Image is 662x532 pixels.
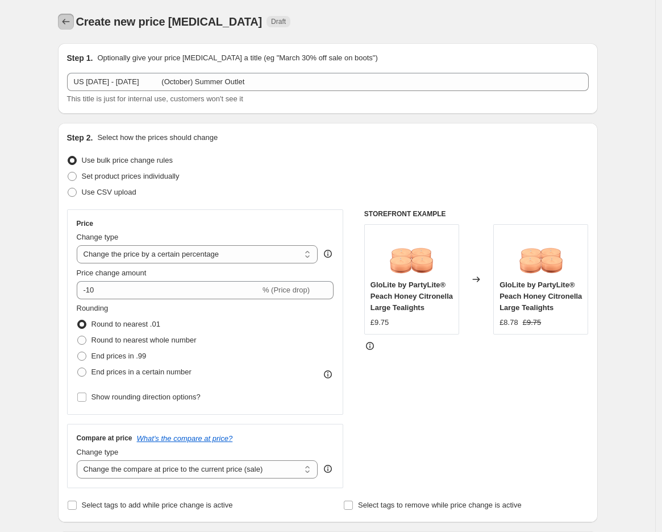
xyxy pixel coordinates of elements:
div: £8.78 [499,317,518,328]
span: Create new price [MEDICAL_DATA] [76,15,263,28]
p: Optionally give your price [MEDICAL_DATA] a title (eg "March 30% off sale on boots") [97,52,377,64]
span: Draft [271,17,286,26]
button: Price change jobs [58,14,74,30]
span: Change type [77,233,119,241]
span: This title is just for internal use, customers won't see it [67,94,243,103]
span: Round to nearest whole number [91,336,197,344]
span: Use bulk price change rules [82,156,173,164]
span: Rounding [77,304,109,312]
h3: Price [77,219,93,228]
span: Round to nearest .01 [91,320,160,328]
strike: £9.75 [523,317,542,328]
span: Use CSV upload [82,188,136,196]
div: help [322,248,334,259]
span: End prices in .99 [91,352,147,360]
span: Price change amount [77,269,147,277]
h6: STOREFRONT EXAMPLE [364,209,589,218]
p: Select how the prices should change [97,132,218,143]
input: -15 [77,281,260,299]
input: 30% off holiday sale [67,73,589,91]
h2: Step 1. [67,52,93,64]
span: Set product prices individually [82,172,180,180]
img: sm19_v09709_web_80x.png [518,230,564,276]
div: help [322,463,334,475]
span: Change type [77,448,119,456]
div: £9.75 [370,317,389,328]
span: GloLite by PartyLite® Peach Honey Citronella Large Tealights [370,281,453,312]
span: End prices in a certain number [91,368,191,376]
h3: Compare at price [77,434,132,443]
span: Select tags to remove while price change is active [358,501,522,509]
img: sm19_v09709_web_80x.png [389,230,434,276]
span: Select tags to add while price change is active [82,501,233,509]
button: What's the compare at price? [137,434,233,443]
h2: Step 2. [67,132,93,143]
span: GloLite by PartyLite® Peach Honey Citronella Large Tealights [499,281,582,312]
span: % (Price drop) [263,286,310,294]
span: Show rounding direction options? [91,393,201,401]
